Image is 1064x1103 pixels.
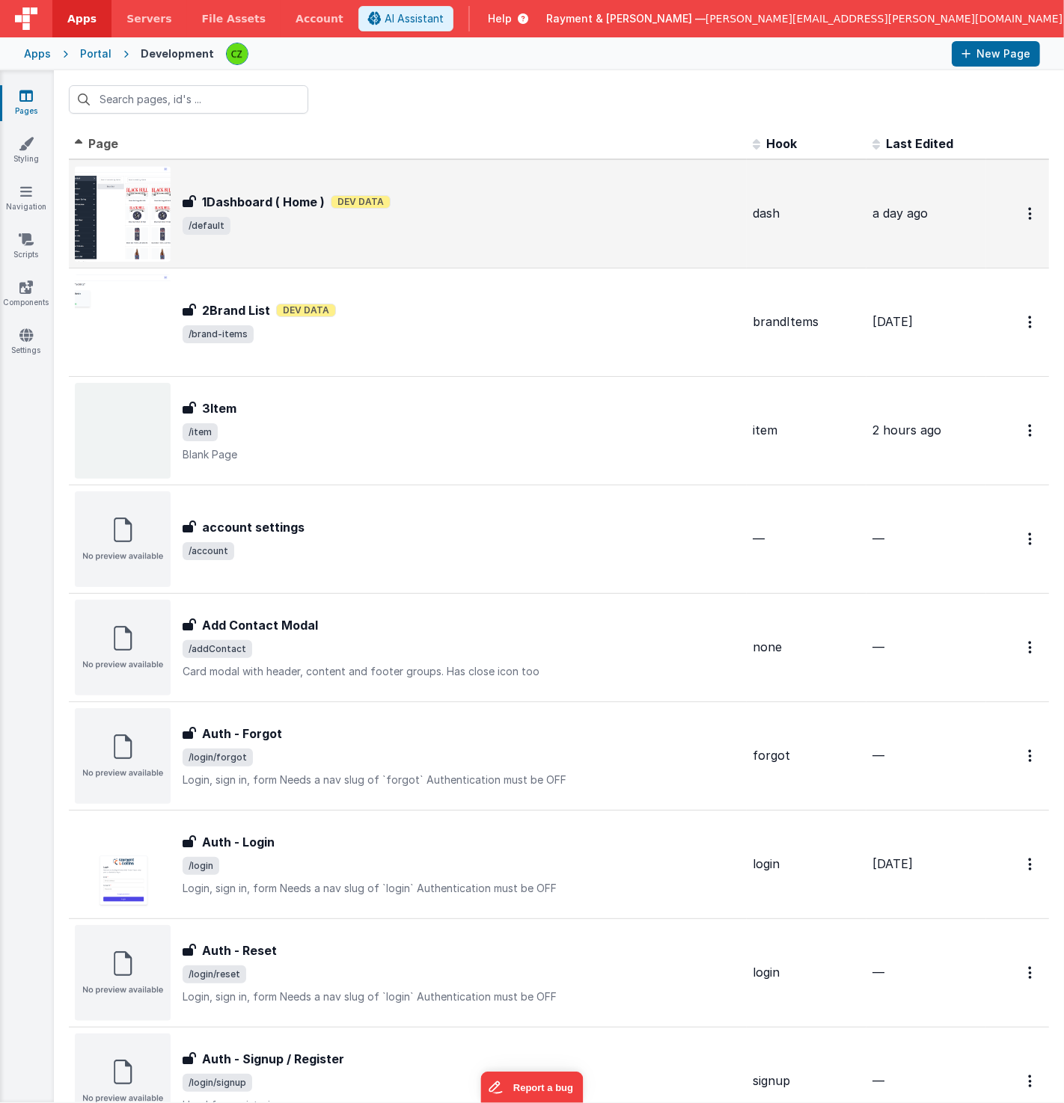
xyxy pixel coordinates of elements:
p: Login, sign in, form Needs a nav slug of `login` Authentication must be OFF [183,881,741,896]
h3: Auth - Signup / Register [202,1050,344,1068]
span: 2 hours ago [872,423,941,437]
span: Last Edited [886,136,953,151]
p: Login, sign in, form Needs a nav slug of `login` Authentication must be OFF [183,989,741,1004]
div: dash [753,205,860,222]
span: Dev Data [276,304,336,317]
span: /login/signup [183,1074,252,1092]
h3: Add Contact Modal [202,616,318,634]
p: Card modal with header, content and footer groups. Has close icon too [183,664,741,679]
button: Options [1019,415,1043,446]
span: — [872,1073,884,1088]
span: [DATE] [872,314,913,329]
span: /account [183,542,234,560]
span: [PERSON_NAME][EMAIL_ADDRESS][PERSON_NAME][DOMAIN_NAME] [706,11,1063,26]
div: login [753,855,860,873]
h3: Auth - Reset [202,941,277,959]
input: Search pages, id's ... [69,85,308,114]
button: Options [1019,1066,1043,1096]
button: Options [1019,198,1043,229]
button: Options [1019,957,1043,988]
div: signup [753,1072,860,1090]
span: a day ago [872,206,928,221]
span: Hook [766,136,797,151]
span: Page [88,136,118,151]
span: Apps [67,11,97,26]
h3: account settings [202,518,305,536]
div: item [753,422,860,439]
span: File Assets [202,11,266,26]
button: Options [1019,849,1043,879]
span: — [753,531,765,546]
h3: 2Brand List [202,301,270,319]
div: Portal [80,46,111,61]
div: Apps [24,46,51,61]
span: [DATE] [872,856,913,871]
div: none [753,639,860,656]
span: AI Assistant [385,11,444,26]
button: Options [1019,740,1043,771]
span: /login/reset [183,965,246,983]
span: /addContact [183,640,252,658]
span: Rayment & [PERSON_NAME] — [546,11,706,26]
span: /login [183,857,219,875]
button: Options [1019,632,1043,663]
div: forgot [753,747,860,764]
span: — [872,748,884,763]
span: — [872,531,884,546]
span: — [872,965,884,980]
h3: 3Item [202,399,236,417]
iframe: Marker.io feedback button [481,1072,584,1103]
span: Servers [126,11,171,26]
button: Options [1019,523,1043,554]
button: Options [1019,307,1043,337]
div: login [753,964,860,981]
span: /default [183,217,230,235]
h3: Auth - Login [202,833,275,851]
span: /brand-items [183,325,254,343]
span: — [872,639,884,654]
img: b4a104e37d07c2bfba7c0e0e4a273d04 [227,43,248,64]
span: Help [488,11,512,26]
div: brandItems [753,313,860,331]
h3: Auth - Forgot [202,725,282,743]
p: Login, sign in, form Needs a nav slug of `forgot` Authentication must be OFF [183,772,741,787]
span: Dev Data [331,195,391,209]
h3: 1Dashboard ( Home ) [202,193,325,211]
span: /item [183,423,218,441]
button: AI Assistant [358,6,453,31]
p: Blank Page [183,447,741,462]
button: New Page [952,41,1040,67]
span: /login/forgot [183,749,253,766]
div: Development [141,46,214,61]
